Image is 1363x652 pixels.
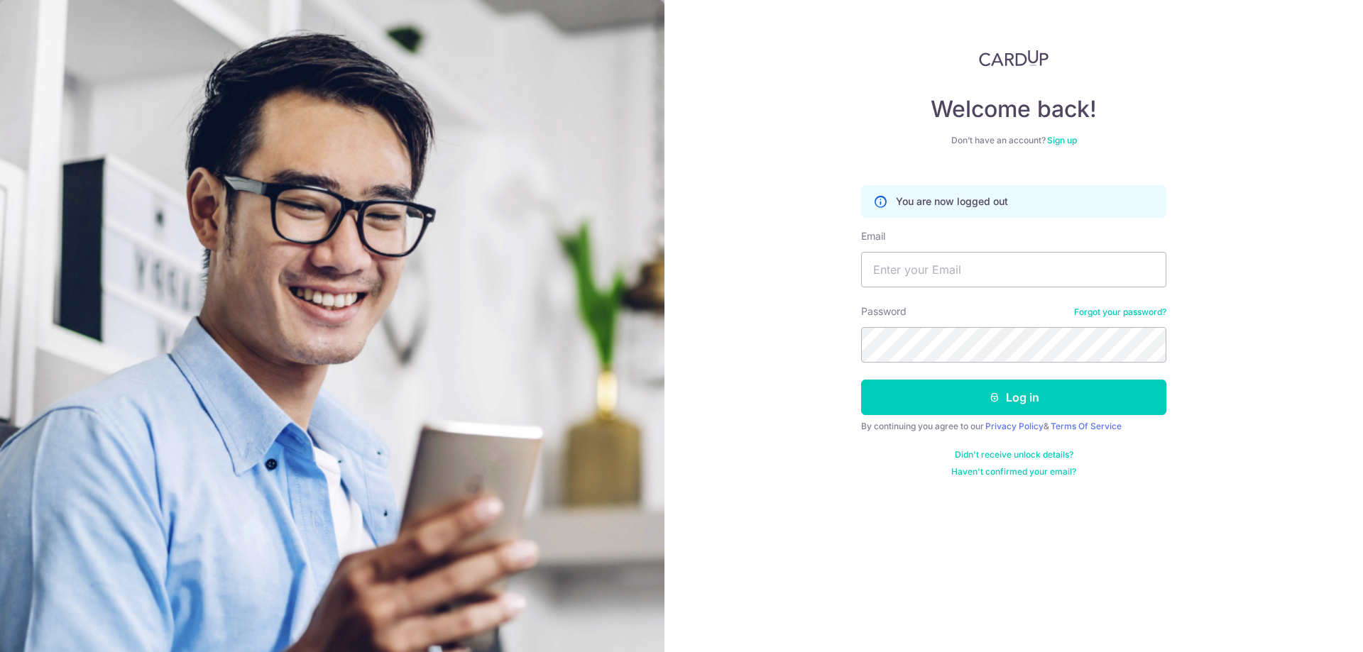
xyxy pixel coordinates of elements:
label: Email [861,229,885,243]
div: By continuing you agree to our & [861,421,1166,432]
a: Privacy Policy [985,421,1044,431]
img: CardUp Logo [979,50,1049,67]
input: Enter your Email [861,252,1166,287]
p: You are now logged out [896,194,1008,209]
label: Password [861,304,907,319]
a: Terms Of Service [1051,421,1122,431]
a: Forgot your password? [1074,306,1166,318]
div: Don’t have an account? [861,135,1166,146]
a: Haven't confirmed your email? [951,466,1076,477]
a: Sign up [1047,135,1077,145]
a: Didn't receive unlock details? [955,449,1073,460]
button: Log in [861,380,1166,415]
h4: Welcome back! [861,95,1166,123]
